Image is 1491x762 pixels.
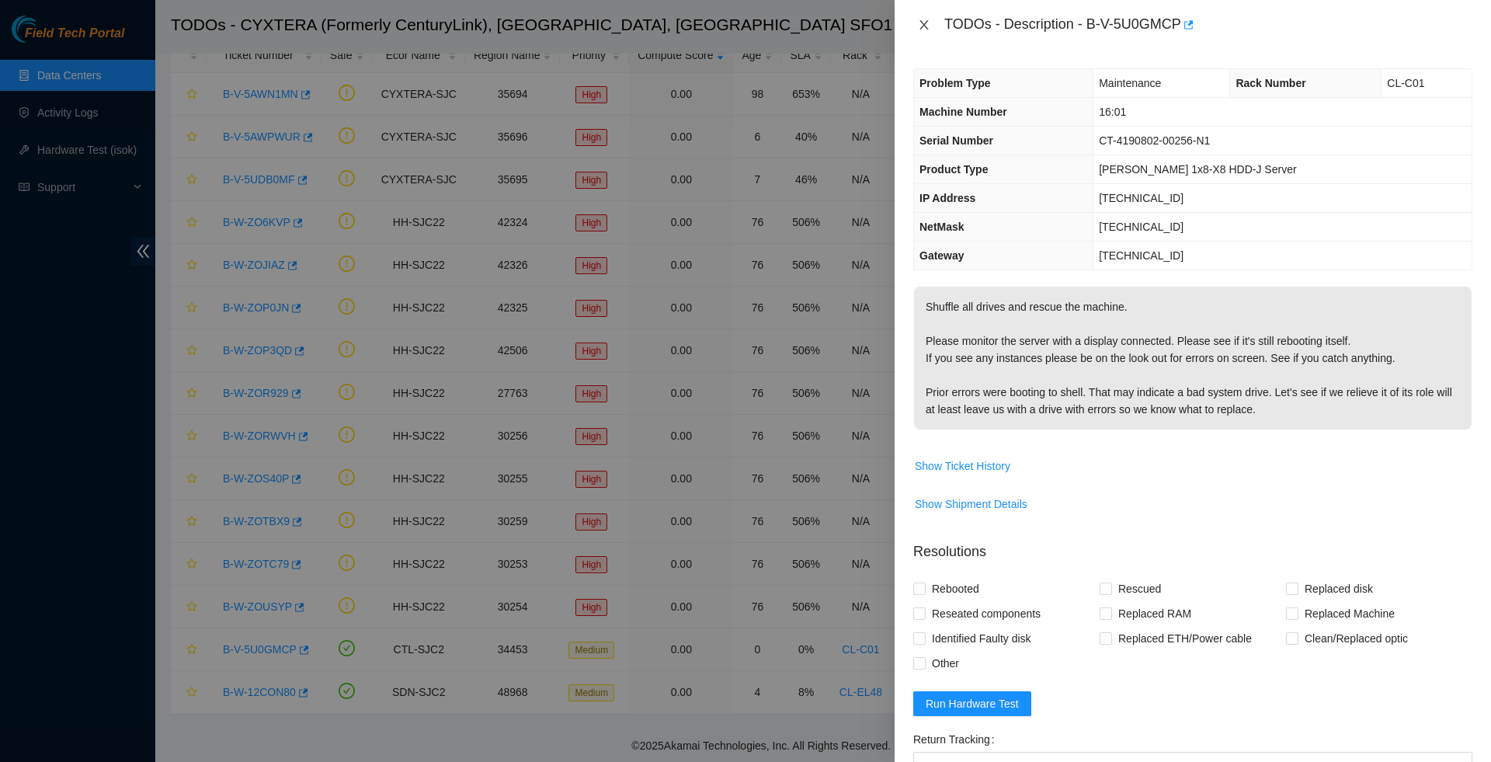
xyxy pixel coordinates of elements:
span: CT-4190802-00256-N1 [1099,134,1210,147]
div: TODOs - Description - B-V-5U0GMCP [944,12,1472,37]
p: Resolutions [913,529,1472,562]
span: Rebooted [926,576,985,601]
button: Close [913,18,935,33]
span: Maintenance [1099,77,1161,89]
button: Show Ticket History [914,454,1011,478]
span: [TECHNICAL_ID] [1099,249,1183,262]
span: Rack Number [1236,77,1305,89]
span: Gateway [919,249,964,262]
span: close [918,19,930,31]
span: CL-C01 [1387,77,1424,89]
span: [TECHNICAL_ID] [1099,221,1183,233]
span: [TECHNICAL_ID] [1099,192,1183,204]
span: Other [926,651,965,676]
span: Show Ticket History [915,458,1010,475]
span: Machine Number [919,106,1007,118]
span: [PERSON_NAME] 1x8-X8 HDD-J Server [1099,163,1296,176]
span: Replaced Machine [1298,601,1401,626]
span: Product Type [919,163,988,176]
span: Serial Number [919,134,993,147]
label: Return Tracking [913,727,1001,752]
p: Shuffle all drives and rescue the machine. Please monitor the server with a display connected. Pl... [914,287,1472,430]
button: Show Shipment Details [914,492,1028,517]
span: Replaced RAM [1112,601,1197,626]
span: Clean/Replaced optic [1298,626,1414,651]
span: Identified Faulty disk [926,626,1037,651]
span: Show Shipment Details [915,496,1027,513]
span: Replaced disk [1298,576,1379,601]
span: Rescued [1112,576,1167,601]
span: NetMask [919,221,964,233]
span: Replaced ETH/Power cable [1112,626,1258,651]
span: Reseated components [926,601,1047,626]
button: Run Hardware Test [913,691,1031,716]
span: Run Hardware Test [926,695,1019,712]
span: Problem Type [919,77,991,89]
span: IP Address [919,192,975,204]
span: 16:01 [1099,106,1126,118]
